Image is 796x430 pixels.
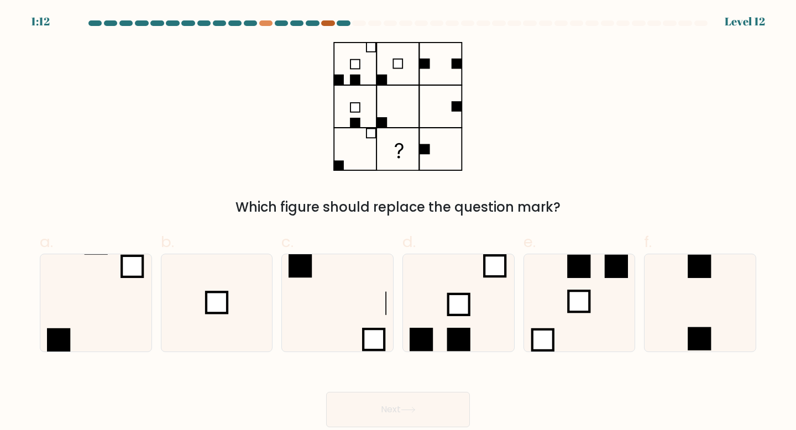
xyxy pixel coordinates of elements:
div: Which figure should replace the question mark? [46,197,750,217]
span: c. [281,231,294,253]
span: e. [523,231,536,253]
div: Level 12 [725,13,765,30]
span: d. [402,231,416,253]
div: 1:12 [31,13,50,30]
span: b. [161,231,174,253]
span: f. [644,231,652,253]
button: Next [326,392,470,427]
span: a. [40,231,53,253]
